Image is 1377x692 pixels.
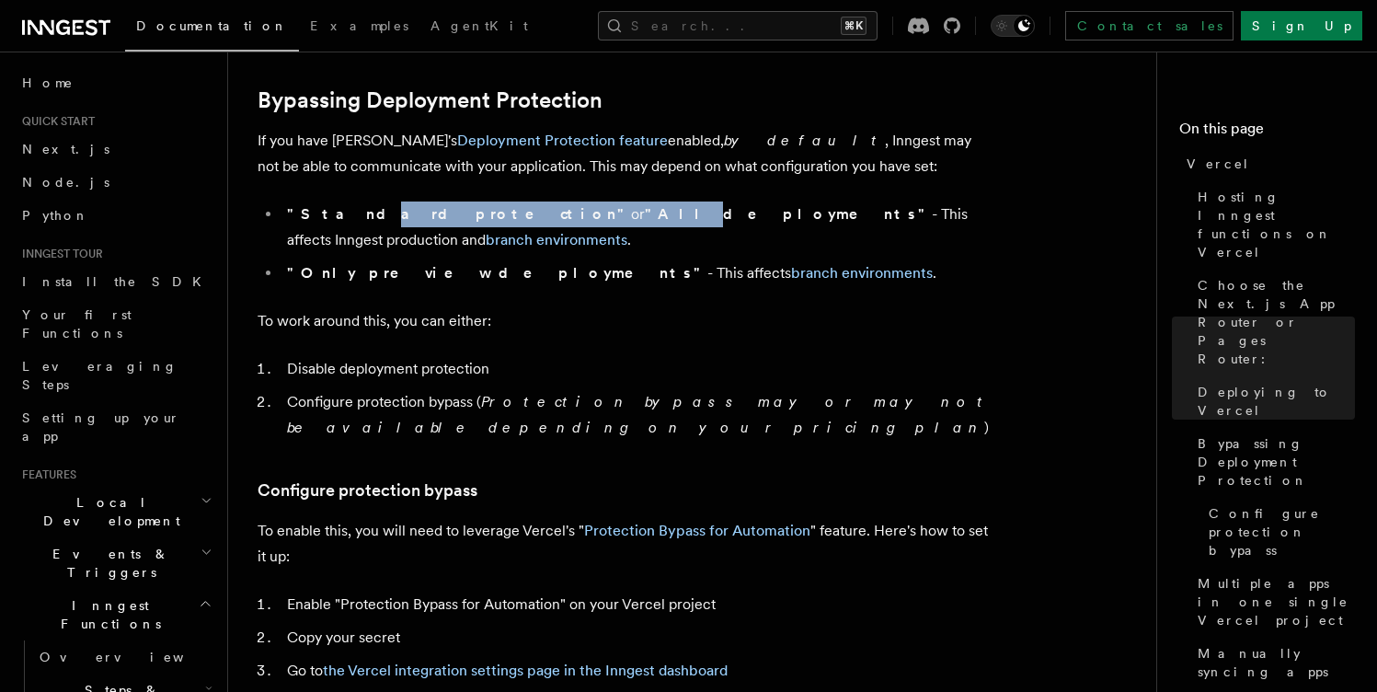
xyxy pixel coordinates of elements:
[281,202,993,253] li: or - This affects Inngest production and .
[15,467,76,482] span: Features
[1198,574,1355,629] span: Multiple apps in one single Vercel project
[281,356,993,382] li: Disable deployment protection
[724,132,885,149] em: by default
[15,199,216,232] a: Python
[1190,567,1355,637] a: Multiple apps in one single Vercel project
[287,205,631,223] strong: "Standard protection"
[15,166,216,199] a: Node.js
[598,11,878,40] button: Search...⌘K
[15,401,216,453] a: Setting up your app
[323,662,728,679] a: the Vercel integration settings page in the Inngest dashboard
[584,522,810,539] a: Protection Bypass for Automation
[310,18,408,33] span: Examples
[15,114,95,129] span: Quick start
[40,650,229,664] span: Overview
[258,87,602,113] a: Bypassing Deployment Protection
[486,231,627,248] a: branch environments
[22,142,109,156] span: Next.js
[22,175,109,190] span: Node.js
[15,66,216,99] a: Home
[22,208,89,223] span: Python
[15,265,216,298] a: Install the SDK
[1190,375,1355,427] a: Deploying to Vercel
[15,486,216,537] button: Local Development
[1179,147,1355,180] a: Vercel
[258,518,993,570] p: To enable this, you will need to leverage Vercel's " " feature. Here's how to set it up:
[1190,427,1355,497] a: Bypassing Deployment Protection
[125,6,299,52] a: Documentation
[22,274,212,289] span: Install the SDK
[791,264,933,282] a: branch environments
[258,308,993,334] p: To work around this, you can either:
[1190,269,1355,375] a: Choose the Next.js App Router or Pages Router:
[1198,644,1355,681] span: Manually syncing apps
[32,640,216,674] a: Overview
[1209,504,1355,559] span: Configure protection bypass
[136,18,288,33] span: Documentation
[281,389,993,441] li: Configure protection bypass ( )
[22,359,178,392] span: Leveraging Steps
[15,589,216,640] button: Inngest Functions
[15,247,103,261] span: Inngest tour
[1241,11,1362,40] a: Sign Up
[299,6,419,50] a: Examples
[15,350,216,401] a: Leveraging Steps
[15,596,199,633] span: Inngest Functions
[15,298,216,350] a: Your first Functions
[287,393,991,436] em: Protection bypass may or may not be available depending on your pricing plan
[22,410,180,444] span: Setting up your app
[430,18,528,33] span: AgentKit
[15,545,201,582] span: Events & Triggers
[1201,497,1355,567] a: Configure protection bypass
[1187,155,1250,173] span: Vercel
[15,537,216,589] button: Events & Triggers
[22,307,132,340] span: Your first Functions
[1198,383,1355,420] span: Deploying to Vercel
[841,17,866,35] kbd: ⌘K
[258,128,993,179] p: If you have [PERSON_NAME]'s enabled, , Inngest may not be able to communicate with your applicati...
[1179,118,1355,147] h4: On this page
[419,6,539,50] a: AgentKit
[457,132,668,149] a: Deployment Protection feature
[991,15,1035,37] button: Toggle dark mode
[281,592,993,617] li: Enable "Protection Bypass for Automation" on your Vercel project
[1198,276,1355,368] span: Choose the Next.js App Router or Pages Router:
[645,205,932,223] strong: "All deployments"
[281,625,993,651] li: Copy your secret
[1198,434,1355,490] span: Bypassing Deployment Protection
[22,74,74,92] span: Home
[1190,637,1355,688] a: Manually syncing apps
[287,264,707,282] strong: "Only preview deployments"
[1065,11,1234,40] a: Contact sales
[1190,180,1355,269] a: Hosting Inngest functions on Vercel
[281,658,993,684] li: Go to
[281,260,993,286] li: - This affects .
[15,133,216,166] a: Next.js
[258,478,477,503] a: Configure protection bypass
[15,493,201,530] span: Local Development
[1198,188,1355,261] span: Hosting Inngest functions on Vercel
